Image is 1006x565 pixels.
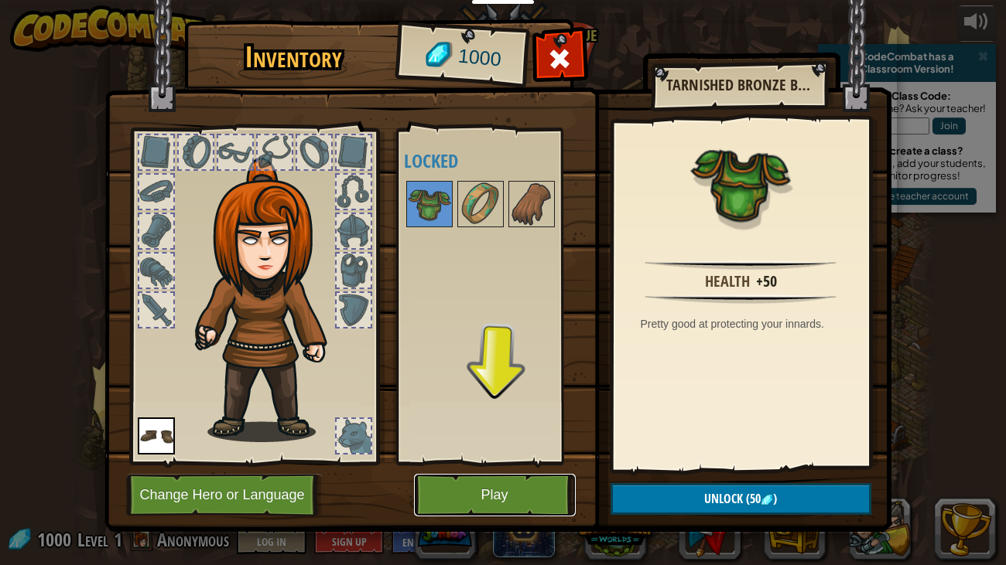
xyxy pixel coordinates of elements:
[188,158,354,442] img: hair_f2.png
[457,43,502,73] span: 1000
[761,494,773,506] img: gem.png
[408,182,451,226] img: portrait.png
[690,133,791,233] img: portrait.png
[704,490,743,507] span: Unlock
[645,294,836,304] img: hr.png
[705,271,750,293] div: Health
[666,77,812,94] h2: Tarnished Bronze Breastplate
[611,483,871,515] button: Unlock(50)
[645,260,836,270] img: hr.png
[404,151,587,171] h4: Locked
[126,474,323,516] button: Change Hero or Language
[773,490,777,507] span: )
[195,41,392,73] h1: Inventory
[138,417,175,454] img: portrait.png
[641,316,849,332] div: Pretty good at protecting your innards.
[414,474,576,516] button: Play
[459,182,502,226] img: portrait.png
[756,271,777,293] div: +50
[510,182,553,226] img: portrait.png
[743,490,761,507] span: (50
